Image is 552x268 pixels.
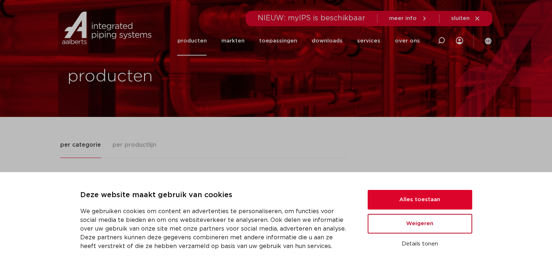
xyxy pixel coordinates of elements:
[311,26,342,56] a: downloads
[394,26,420,56] a: over ons
[357,26,380,56] a: services
[80,207,350,251] p: We gebruiken cookies om content en advertenties te personaliseren, om functies voor social media ...
[451,16,470,21] span: sluiten
[177,26,420,56] nav: Menu
[80,190,350,201] p: Deze website maakt gebruik van cookies
[389,15,428,22] a: meer info
[368,238,472,250] button: Details tonen
[113,141,156,149] span: per productlijn
[258,15,365,22] span: NIEUW: myIPS is beschikbaar
[177,26,207,56] a: producten
[389,16,417,21] span: meer info
[368,190,472,210] button: Alles toestaan
[68,65,273,88] h1: producten
[259,26,297,56] a: toepassingen
[60,141,101,149] span: per categorie
[368,214,472,234] button: Weigeren
[451,15,481,22] a: sluiten
[221,26,244,56] a: markten
[456,26,463,56] div: my IPS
